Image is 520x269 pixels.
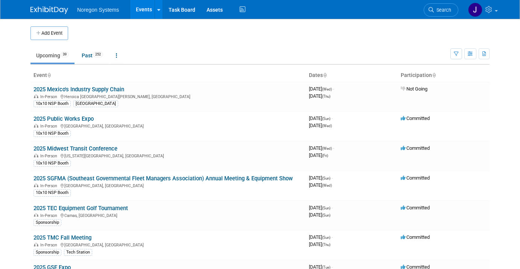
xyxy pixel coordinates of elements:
[33,189,71,196] div: 10x10 NSP Booth
[322,117,330,121] span: (Sun)
[309,241,330,247] span: [DATE]
[33,130,71,137] div: 10x10 NSP Booth
[322,235,330,240] span: (Sun)
[306,69,398,82] th: Dates
[34,183,38,187] img: In-Person Event
[33,86,124,93] a: 2025 Mexico's Industry Supply Chain
[309,86,334,92] span: [DATE]
[40,243,59,247] span: In-Person
[322,176,330,180] span: (Sun)
[322,243,330,247] span: (Thu)
[322,146,332,151] span: (Wed)
[40,154,59,158] span: In-Person
[40,94,59,99] span: In-Person
[34,94,38,98] img: In-Person Event
[424,3,458,17] a: Search
[73,100,118,107] div: [GEOGRAPHIC_DATA]
[34,243,38,246] img: In-Person Event
[401,205,430,211] span: Committed
[40,183,59,188] span: In-Person
[30,69,306,82] th: Event
[331,205,333,211] span: -
[322,87,332,91] span: (Wed)
[432,72,436,78] a: Sort by Participation Type
[76,48,109,63] a: Past252
[33,175,293,182] a: 2025 SGFMA (Southeast Governmental Fleet Managers Association) Annual Meeting & Equipment Show
[40,213,59,218] span: In-Person
[34,213,38,217] img: In-Person Event
[401,175,430,181] span: Committed
[33,123,303,129] div: [GEOGRAPHIC_DATA], [GEOGRAPHIC_DATA]
[61,52,69,57] span: 39
[64,249,92,256] div: Tech Station
[33,145,117,152] a: 2025 Midwest Transit Conference
[30,6,68,14] img: ExhibitDay
[398,69,490,82] th: Participation
[309,234,333,240] span: [DATE]
[331,115,333,121] span: -
[33,219,61,226] div: Sponsorship
[331,234,333,240] span: -
[309,212,330,218] span: [DATE]
[309,152,328,158] span: [DATE]
[33,115,94,122] a: 2025 Public Works Expo
[333,145,334,151] span: -
[309,115,333,121] span: [DATE]
[401,115,430,121] span: Committed
[30,48,75,63] a: Upcoming39
[322,154,328,158] span: (Fri)
[33,160,71,167] div: 10x10 NSP Booth
[47,72,51,78] a: Sort by Event Name
[331,175,333,181] span: -
[34,124,38,128] img: In-Person Event
[434,7,451,13] span: Search
[322,213,330,217] span: (Sun)
[40,124,59,129] span: In-Person
[30,26,68,40] button: Add Event
[33,182,303,188] div: [GEOGRAPHIC_DATA], [GEOGRAPHIC_DATA]
[322,183,332,188] span: (Wed)
[401,86,427,92] span: Not Going
[309,145,334,151] span: [DATE]
[33,234,91,241] a: 2025 TMC Fall Meeting
[333,86,334,92] span: -
[322,206,330,210] span: (Sun)
[322,124,332,128] span: (Wed)
[401,234,430,240] span: Committed
[33,152,303,158] div: [US_STATE][GEOGRAPHIC_DATA], [GEOGRAPHIC_DATA]
[323,72,327,78] a: Sort by Start Date
[468,3,482,17] img: Johana Gil
[33,93,303,99] div: Heroica [GEOGRAPHIC_DATA][PERSON_NAME], [GEOGRAPHIC_DATA]
[33,241,303,247] div: [GEOGRAPHIC_DATA], [GEOGRAPHIC_DATA]
[33,249,61,256] div: Sponsorship
[309,182,332,188] span: [DATE]
[309,123,332,128] span: [DATE]
[33,205,128,212] a: 2025 TEC Equipment Golf Tournament
[33,100,71,107] div: 10x10 NSP Booth
[401,145,430,151] span: Committed
[322,94,330,98] span: (Thu)
[93,52,103,57] span: 252
[33,212,303,218] div: Camas, [GEOGRAPHIC_DATA]
[309,175,333,181] span: [DATE]
[309,205,333,211] span: [DATE]
[77,7,119,13] span: Noregon Systems
[34,154,38,157] img: In-Person Event
[309,93,330,99] span: [DATE]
